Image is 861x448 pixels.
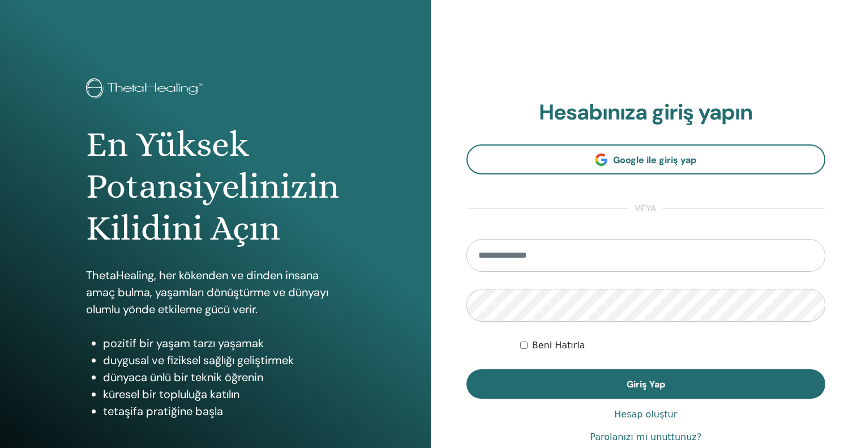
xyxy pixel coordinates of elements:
[103,403,345,420] li: tetaşifa pratiğine başla
[103,335,345,352] li: pozitif bir yaşam tarzı yaşamak
[614,408,677,421] a: Hesap oluştur
[532,339,585,352] label: Beni Hatırla
[629,202,662,215] span: veya
[613,154,696,166] span: Google ile giriş yap
[103,352,345,369] li: duygusal ve fiziksel sağlığı geliştirmek
[466,144,826,174] a: Google ile giriş yap
[520,339,825,352] div: Keep me authenticated indefinitely or until I manually logout
[466,369,826,399] button: Giriş Yap
[103,369,345,386] li: dünyaca ünlü bir teknik öğrenin
[103,386,345,403] li: küresel bir topluluğa katılın
[466,100,826,126] h2: Hesabınıza giriş yapın
[627,378,665,390] span: Giriş Yap
[86,123,345,250] h1: En Yüksek Potansiyelinizin Kilidini Açın
[86,267,345,318] p: ThetaHealing, her kökenden ve dinden insana amaç bulma, yaşamları dönüştürme ve dünyayı olumlu yö...
[590,430,701,444] a: Parolanızı mı unuttunuz?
